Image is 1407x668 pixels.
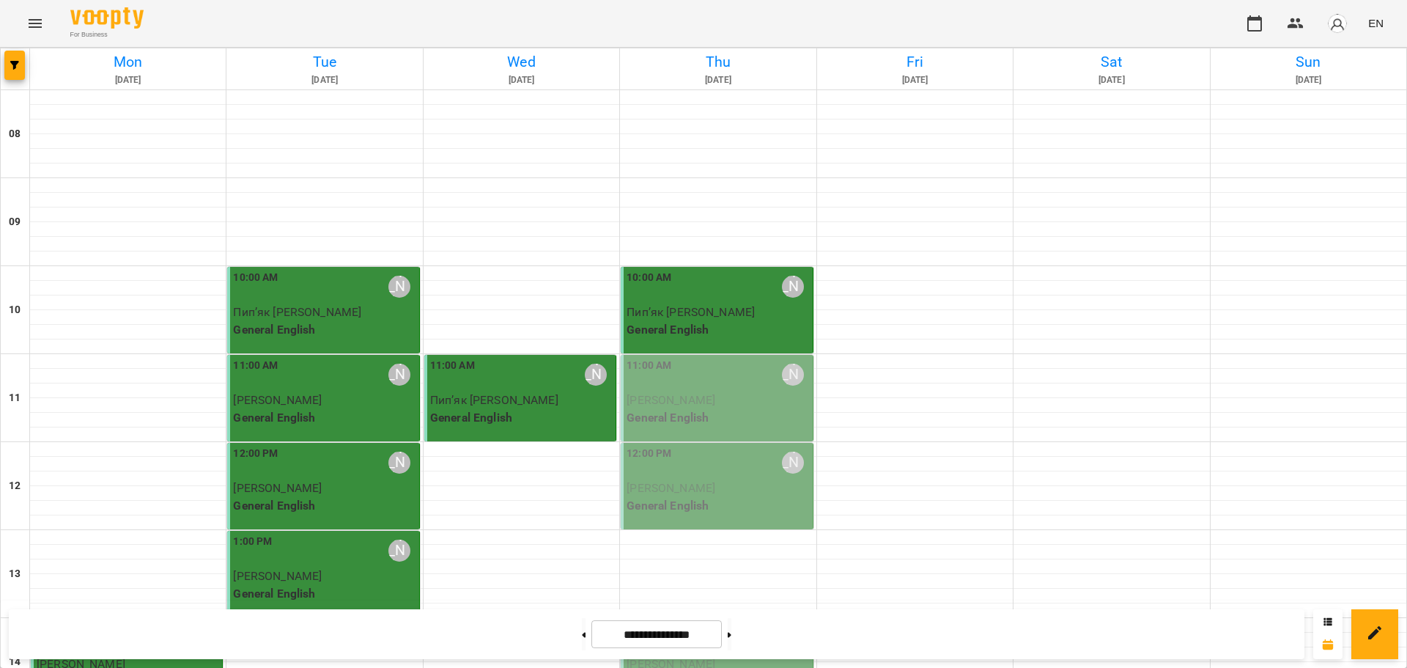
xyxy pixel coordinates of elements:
h6: Tue [229,51,420,73]
h6: [DATE] [426,73,617,87]
span: [PERSON_NAME] [627,481,715,495]
p: General English [627,497,809,515]
h6: 11 [9,390,21,406]
span: [PERSON_NAME] [233,393,322,407]
p: General English [627,321,809,339]
label: 11:00 AM [627,358,671,374]
h6: 12 [9,478,21,494]
h6: Sun [1213,51,1404,73]
h6: [DATE] [622,73,813,87]
span: [PERSON_NAME] [627,393,715,407]
h6: [DATE] [229,73,420,87]
div: Макарова Яна [388,452,410,474]
h6: Fri [819,51,1011,73]
label: 1:00 PM [233,534,272,550]
div: Макарова Яна [388,540,410,562]
p: General English [233,497,416,515]
img: avatar_s.png [1327,13,1348,34]
h6: Wed [426,51,617,73]
label: 10:00 AM [233,270,278,286]
span: Пип’як [PERSON_NAME] [430,393,558,407]
div: Макарова Яна [782,364,804,386]
label: 11:00 AM [430,358,475,374]
img: Voopty Logo [70,7,144,29]
label: 12:00 PM [233,446,278,462]
h6: Thu [622,51,813,73]
label: 11:00 AM [233,358,278,374]
label: 10:00 AM [627,270,671,286]
span: Пип’як [PERSON_NAME] [627,305,755,319]
h6: [DATE] [1016,73,1207,87]
div: Макарова Яна [782,452,804,474]
div: Макарова Яна [388,364,410,386]
div: Макарова Яна [585,364,607,386]
h6: [DATE] [32,73,224,87]
h6: Sat [1016,51,1207,73]
span: [PERSON_NAME] [233,481,322,495]
button: Menu [18,6,53,41]
span: For Business [70,30,144,40]
h6: [DATE] [819,73,1011,87]
span: Пип’як [PERSON_NAME] [233,305,361,319]
button: EN [1362,10,1389,37]
p: General English [627,409,809,427]
h6: Mon [32,51,224,73]
h6: [DATE] [1213,73,1404,87]
h6: 10 [9,302,21,318]
p: General English [233,321,416,339]
h6: 09 [9,214,21,230]
span: [PERSON_NAME] [233,569,322,583]
h6: 13 [9,566,21,582]
p: General English [233,585,416,603]
label: 12:00 PM [627,446,671,462]
div: Макарова Яна [782,276,804,298]
h6: 08 [9,126,21,142]
p: General English [430,409,613,427]
p: General English [233,409,416,427]
span: EN [1368,15,1384,31]
div: Макарова Яна [388,276,410,298]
